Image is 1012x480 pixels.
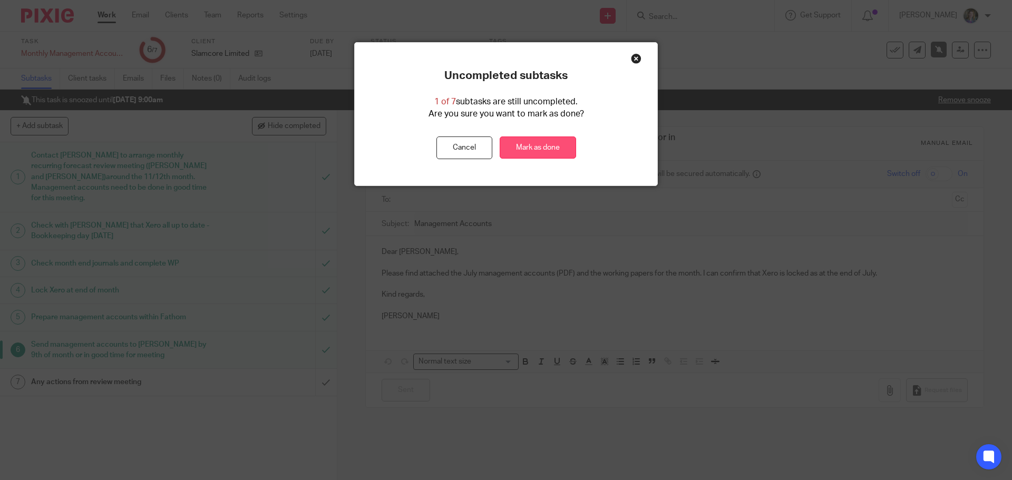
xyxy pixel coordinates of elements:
p: subtasks are still uncompleted. [434,96,578,108]
div: Close this dialog window [631,53,641,64]
button: Cancel [436,136,492,159]
span: 1 of 7 [434,97,456,106]
p: Uncompleted subtasks [444,69,568,83]
a: Mark as done [500,136,576,159]
p: Are you sure you want to mark as done? [429,108,584,120]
